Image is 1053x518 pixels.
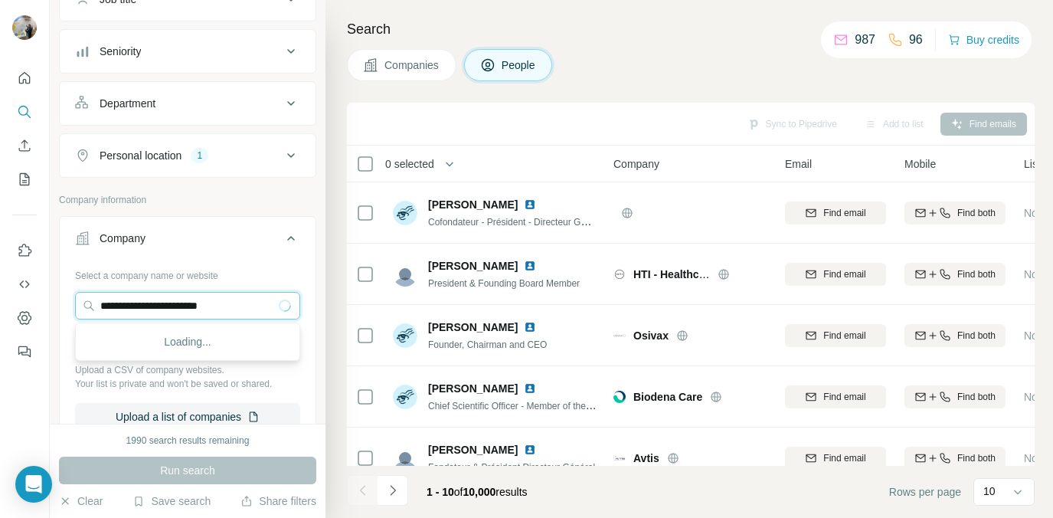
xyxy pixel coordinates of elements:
[428,399,695,411] span: Chief Scientific Officer - Member of the executive board - Founder
[633,328,669,343] span: Osivax
[613,156,659,172] span: Company
[785,324,886,347] button: Find email
[15,466,52,503] div: Open Intercom Messenger
[12,132,37,159] button: Enrich CSV
[957,267,996,281] span: Find both
[385,156,434,172] span: 0 selected
[428,215,669,228] span: Cofondateur - Président - Directeur Général - Ingénieur IoT
[957,390,996,404] span: Find both
[12,98,37,126] button: Search
[100,44,141,59] div: Seniority
[428,278,580,289] span: President & Founding Board Member
[983,484,996,499] p: 10
[428,462,595,473] span: Fondateur & Président Directeur Général
[59,493,103,509] button: Clear
[60,220,316,263] button: Company
[75,377,300,391] p: Your list is private and won't be saved or shared.
[100,96,155,111] div: Department
[823,267,865,281] span: Find email
[904,202,1006,225] button: Find both
[60,85,316,122] button: Department
[524,260,536,272] img: LinkedIn logo
[904,263,1006,286] button: Find both
[524,321,536,333] img: LinkedIn logo
[132,493,211,509] button: Save search
[393,446,417,470] img: Avatar
[823,390,865,404] span: Find email
[524,444,536,456] img: LinkedIn logo
[12,15,37,40] img: Avatar
[12,304,37,332] button: Dashboard
[823,329,865,343] span: Find email
[904,156,936,172] span: Mobile
[909,31,923,49] p: 96
[524,382,536,395] img: LinkedIn logo
[60,137,316,174] button: Personal location1
[12,237,37,264] button: Use Surfe on LinkedIn
[75,363,300,377] p: Upload a CSV of company websites.
[613,452,626,464] img: Logo of Avtis
[785,263,886,286] button: Find email
[785,385,886,408] button: Find email
[957,451,996,465] span: Find both
[428,320,518,335] span: [PERSON_NAME]
[427,486,454,498] span: 1 - 10
[633,451,659,466] span: Avtis
[904,447,1006,470] button: Find both
[613,391,626,403] img: Logo of Biodena Care
[126,434,250,448] div: 1990 search results remaining
[524,198,536,211] img: LinkedIn logo
[12,270,37,298] button: Use Surfe API
[785,202,886,225] button: Find email
[12,64,37,92] button: Quick start
[378,475,408,506] button: Navigate to next page
[889,484,961,500] span: Rows per page
[393,262,417,287] img: Avatar
[785,447,886,470] button: Find email
[613,268,626,280] img: Logo of HTI - Healthcare AND Technology International
[393,385,417,409] img: Avatar
[428,381,518,396] span: [PERSON_NAME]
[428,258,518,274] span: [PERSON_NAME]
[79,326,296,357] div: Loading...
[904,385,1006,408] button: Find both
[823,451,865,465] span: Find email
[347,18,1035,40] h4: Search
[633,268,871,280] span: HTI - Healthcare AND Technology International
[855,31,875,49] p: 987
[60,33,316,70] button: Seniority
[240,493,316,509] button: Share filters
[823,206,865,220] span: Find email
[12,166,37,193] button: My lists
[100,148,181,163] div: Personal location
[633,389,702,405] span: Biodena Care
[957,206,996,220] span: Find both
[613,329,626,342] img: Logo of Osivax
[454,486,463,498] span: of
[502,57,537,73] span: People
[428,442,518,457] span: [PERSON_NAME]
[957,329,996,343] span: Find both
[75,263,300,283] div: Select a company name or website
[393,323,417,348] img: Avatar
[428,197,518,212] span: [PERSON_NAME]
[785,156,812,172] span: Email
[904,324,1006,347] button: Find both
[75,403,300,431] button: Upload a list of companies
[948,29,1019,51] button: Buy credits
[393,201,417,225] img: Avatar
[12,338,37,366] button: Feedback
[59,193,316,207] p: Company information
[463,486,496,498] span: 10,000
[384,57,440,73] span: Companies
[100,231,146,246] div: Company
[191,149,208,162] div: 1
[427,486,528,498] span: results
[1024,156,1046,172] span: Lists
[428,339,547,350] span: Founder, Chairman and CEO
